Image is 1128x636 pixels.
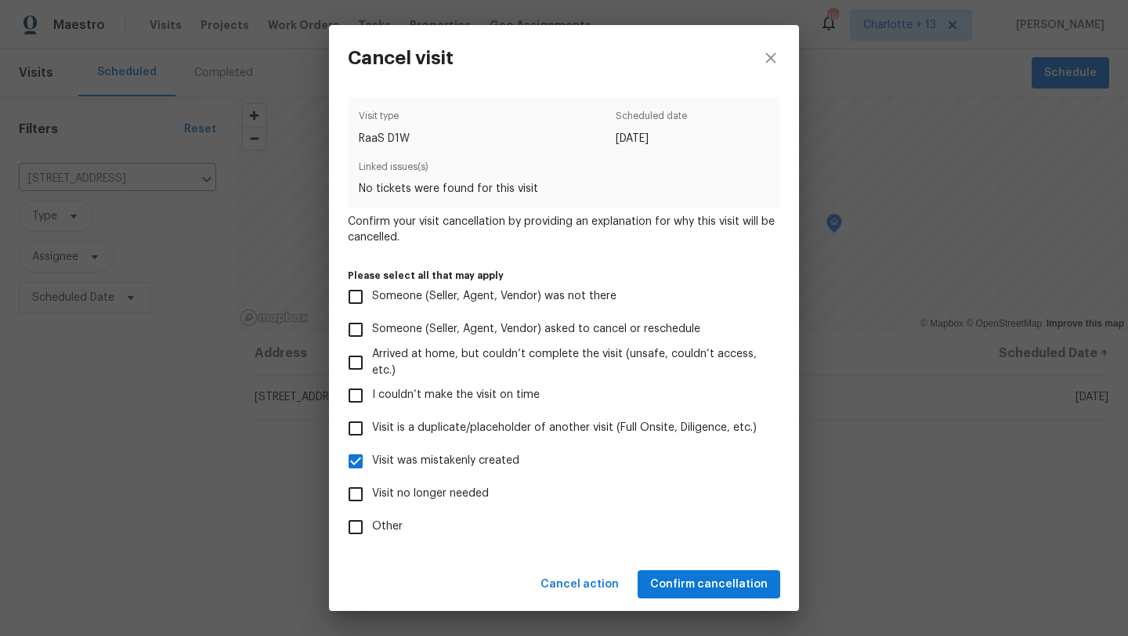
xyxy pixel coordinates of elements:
button: close [743,25,799,91]
span: Scheduled date [616,108,687,130]
span: Someone (Seller, Agent, Vendor) was not there [372,288,616,305]
span: I couldn’t make the visit on time [372,387,540,403]
span: [DATE] [616,131,687,146]
span: Linked issues(s) [359,159,768,181]
span: RaaS D1W [359,131,410,146]
button: Cancel action [534,570,625,599]
span: Confirm cancellation [650,575,768,594]
span: Visit type [359,108,410,130]
span: Visit was mistakenly created [372,453,519,469]
h3: Cancel visit [348,47,454,69]
label: Please select all that may apply [348,271,780,280]
span: Confirm your visit cancellation by providing an explanation for why this visit will be cancelled. [348,214,780,245]
span: Cancel action [540,575,619,594]
span: No tickets were found for this visit [359,181,768,197]
span: Arrived at home, but couldn’t complete the visit (unsafe, couldn’t access, etc.) [372,346,768,379]
span: Visit is a duplicate/placeholder of another visit (Full Onsite, Diligence, etc.) [372,420,757,436]
span: Other [372,519,403,535]
span: Visit no longer needed [372,486,489,502]
button: Confirm cancellation [638,570,780,599]
span: Someone (Seller, Agent, Vendor) asked to cancel or reschedule [372,321,700,338]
